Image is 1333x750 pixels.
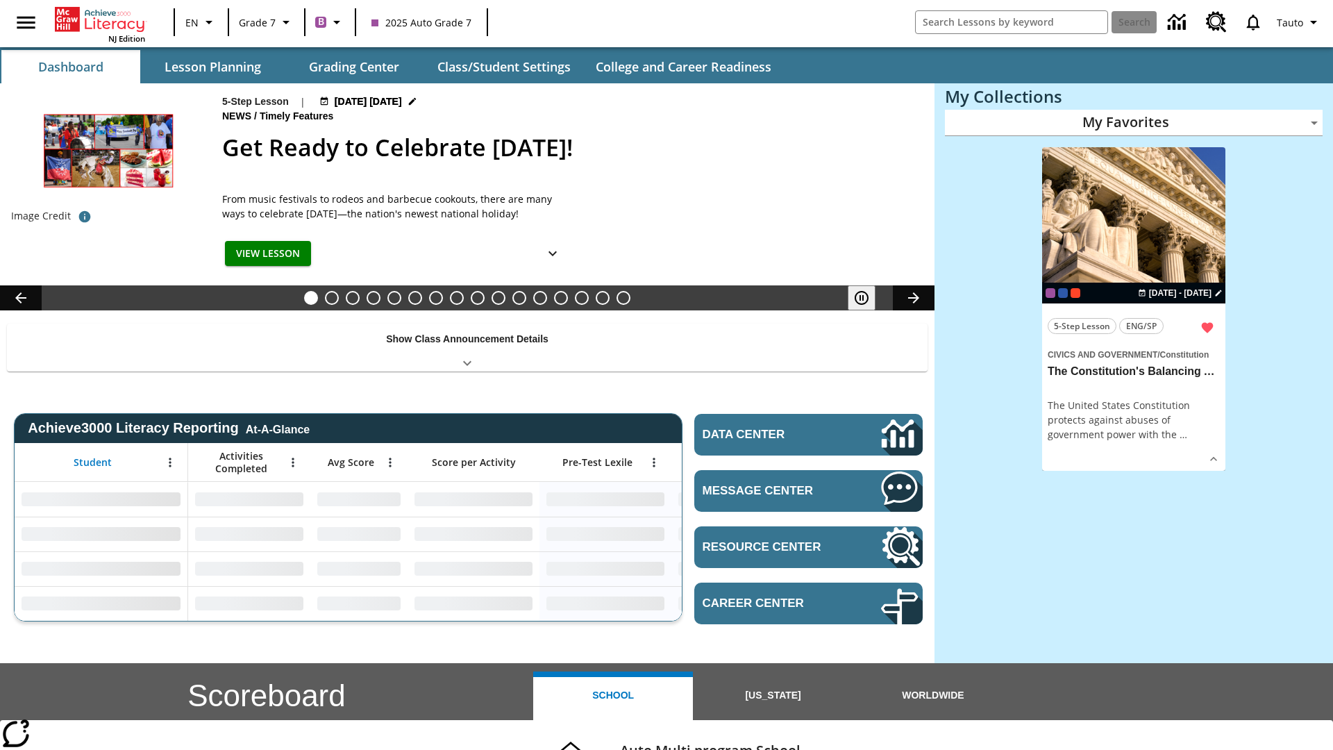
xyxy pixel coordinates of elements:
[1042,147,1225,472] div: lesson details
[310,586,408,621] div: No Data,
[539,241,567,267] button: Show Details
[11,209,71,223] p: Image Credit
[1048,350,1157,360] span: Civics and Government
[848,285,889,310] div: Pause
[1054,319,1110,333] span: 5-Step Lesson
[853,672,1013,720] button: Worldwide
[335,94,402,109] span: [DATE] [DATE]
[450,291,464,305] button: Slide 8 Solar Power to the People
[260,109,336,124] span: Timely Features
[254,110,257,122] span: /
[188,482,310,517] div: No Data,
[300,94,305,109] span: |
[310,517,408,551] div: No Data,
[893,285,934,310] button: Lesson carousel, Next
[671,482,803,517] div: No Data,
[367,291,380,305] button: Slide 4 Time for Moon Rules?
[1277,15,1303,30] span: Tauto
[1058,288,1068,298] div: OL 2025 Auto Grade 8
[188,551,310,586] div: No Data,
[703,484,839,498] span: Message Center
[671,586,803,621] div: No Data,
[222,109,254,124] span: News
[160,452,181,473] button: Open Menu
[512,291,526,305] button: Slide 11 The Invasion of the Free CD
[285,50,424,83] button: Grading Center
[1119,318,1164,334] button: ENG/SP
[694,583,923,624] a: Career Center
[703,540,839,554] span: Resource Center
[1203,449,1224,469] button: Show Details
[371,15,471,30] span: 2025 Auto Grade 7
[703,428,834,442] span: Data Center
[533,672,693,720] button: School
[55,6,145,33] a: Home
[387,291,401,305] button: Slide 5 Cruise Ships: Making Waves
[55,4,145,44] div: Home
[1046,288,1055,298] div: Current Class
[644,452,664,473] button: Open Menu
[328,456,374,469] span: Avg Score
[1235,4,1271,40] a: Notifications
[1180,428,1187,441] span: …
[239,15,276,30] span: Grade 7
[179,10,224,35] button: Language: EN, Select a language
[596,291,610,305] button: Slide 15 The Constitution's Balancing Act
[28,420,310,436] span: Achieve3000 Literacy Reporting
[694,470,923,512] a: Message Center
[108,33,145,44] span: NJ Edition
[222,130,918,165] h2: Get Ready to Celebrate Juneteenth!
[71,204,99,229] button: Image credit: Top, left to right: Aaron of L.A. Photography/Shutterstock; Aaron of L.A. Photograp...
[310,10,351,35] button: Boost Class color is purple. Change class color
[1,50,140,83] button: Dashboard
[1126,319,1157,333] span: ENG/SP
[408,291,422,305] button: Slide 6 Private! Keep Out!
[185,15,199,30] span: EN
[562,456,632,469] span: Pre-Test Lexile
[703,597,839,610] span: Career Center
[1071,288,1080,298] div: Test 1
[1048,365,1220,379] h3: The Constitution's Balancing Act
[346,291,360,305] button: Slide 3 Free Returns: A Gain or a Drain?
[6,2,47,43] button: Open side menu
[188,517,310,551] div: No Data,
[188,586,310,621] div: No Data,
[7,324,928,372] div: Show Class Announcement Details
[533,291,547,305] button: Slide 12 Mixed Practice: Citing Evidence
[304,291,318,305] button: Slide 1 Get Ready to Celebrate Juneteenth!
[429,291,443,305] button: Slide 7 The Last Homesteaders
[143,50,282,83] button: Lesson Planning
[575,291,589,305] button: Slide 14 Career Lesson
[617,291,630,305] button: Slide 16 Point of View
[1048,398,1220,442] div: The United States Constitution protects against abuses of government power with the
[246,421,310,436] div: At-A-Glance
[1048,318,1116,334] button: 5-Step Lesson
[1198,3,1235,41] a: Resource Center, Will open in new tab
[1048,347,1220,362] span: Topic: Civics and Government/Constitution
[11,94,206,204] img: Photos of red foods and of people celebrating Juneteenth at parades, Opal's Walk, and at a rodeo.
[694,526,923,568] a: Resource Center, Will open in new tab
[1157,350,1159,360] span: /
[225,241,311,267] button: View Lesson
[233,10,300,35] button: Grade: Grade 7, Select a grade
[492,291,505,305] button: Slide 10 Fashion Forward in Ancient Rome
[1159,3,1198,42] a: Data Center
[848,285,875,310] button: Pause
[671,551,803,586] div: No Data,
[318,13,324,31] span: B
[945,87,1323,106] h3: My Collections
[671,517,803,551] div: No Data,
[1135,287,1225,299] button: Aug 24 - Aug 24 Choose Dates
[317,94,420,109] button: Jul 17 - Jun 30 Choose Dates
[1271,10,1327,35] button: Profile/Settings
[380,452,401,473] button: Open Menu
[222,192,569,221] span: From music festivals to rodeos and barbecue cookouts, there are many ways to celebrate Juneteenth...
[74,456,112,469] span: Student
[1195,315,1220,340] button: Remove from Favorites
[916,11,1107,33] input: search field
[426,50,582,83] button: Class/Student Settings
[222,192,569,221] div: From music festivals to rodeos and barbecue cookouts, there are many ways to celebrate [DATE]—the...
[222,94,289,109] p: 5-Step Lesson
